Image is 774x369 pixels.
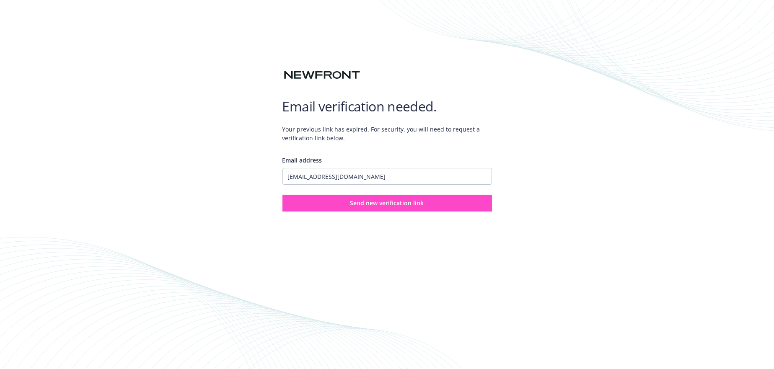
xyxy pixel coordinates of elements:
[282,68,362,83] img: Newfront logo
[350,199,424,207] span: Send new verification link
[282,168,492,185] input: Enter your email
[282,98,492,115] h1: Email verification needed.
[282,195,492,212] button: Send new verification link
[282,118,492,149] span: Your previous link has expired. For security, you will need to request a verification link below.
[282,156,322,164] span: Email address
